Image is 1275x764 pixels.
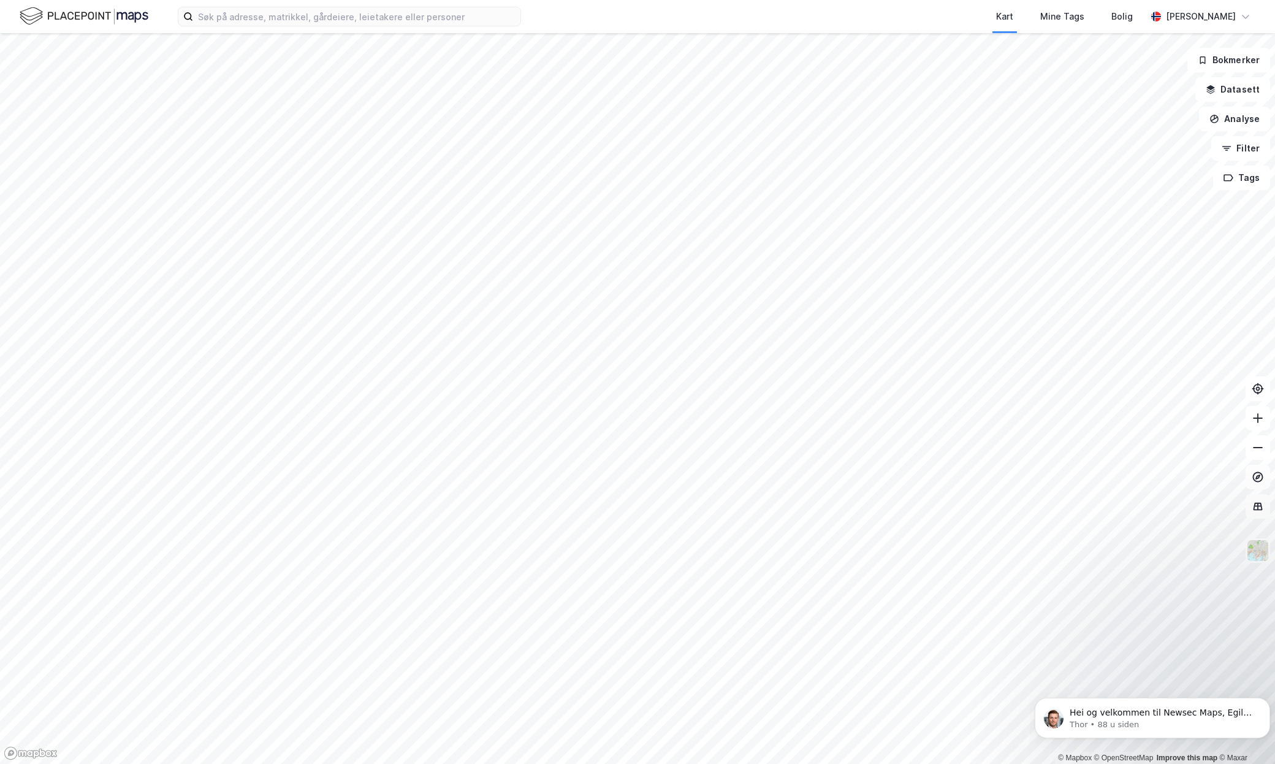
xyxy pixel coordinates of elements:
img: Z [1246,539,1269,562]
a: OpenStreetMap [1094,754,1154,762]
iframe: Intercom notifications melding [1030,672,1275,758]
a: Improve this map [1157,754,1217,762]
div: Bolig [1111,9,1133,24]
input: Søk på adresse, matrikkel, gårdeiere, leietakere eller personer [193,7,520,26]
button: Tags [1213,166,1270,190]
a: Mapbox [1058,754,1092,762]
div: [PERSON_NAME] [1166,9,1236,24]
img: logo.f888ab2527a4732fd821a326f86c7f29.svg [20,6,148,27]
a: Mapbox homepage [4,746,58,760]
div: Kart [996,9,1013,24]
button: Datasett [1195,77,1270,102]
button: Filter [1211,136,1270,161]
div: Mine Tags [1040,9,1084,24]
button: Bokmerker [1187,48,1270,72]
button: Analyse [1199,107,1270,131]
